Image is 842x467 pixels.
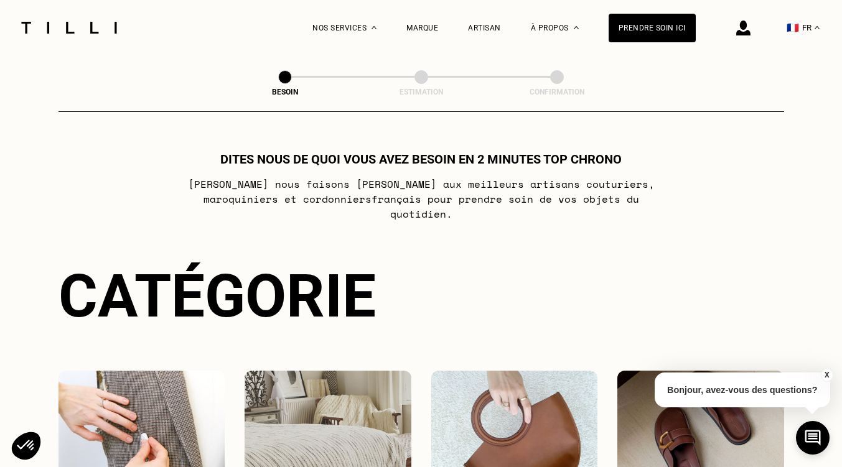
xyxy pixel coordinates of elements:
[58,261,784,331] div: Catégorie
[468,24,501,32] a: Artisan
[609,14,696,42] a: Prendre soin ici
[787,22,799,34] span: 🇫🇷
[815,26,820,29] img: menu déroulant
[655,372,830,407] p: Bonjour, avez-vous des questions?
[820,368,833,382] button: X
[736,21,751,35] img: icône connexion
[17,22,121,34] img: Logo du service de couturière Tilli
[406,24,438,32] a: Marque
[223,88,347,96] div: Besoin
[495,88,619,96] div: Confirmation
[359,88,484,96] div: Estimation
[372,26,377,29] img: Menu déroulant
[220,152,622,167] h1: Dites nous de quoi vous avez besoin en 2 minutes top chrono
[174,177,668,221] p: [PERSON_NAME] nous faisons [PERSON_NAME] aux meilleurs artisans couturiers , maroquiniers et cord...
[574,26,579,29] img: Menu déroulant à propos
